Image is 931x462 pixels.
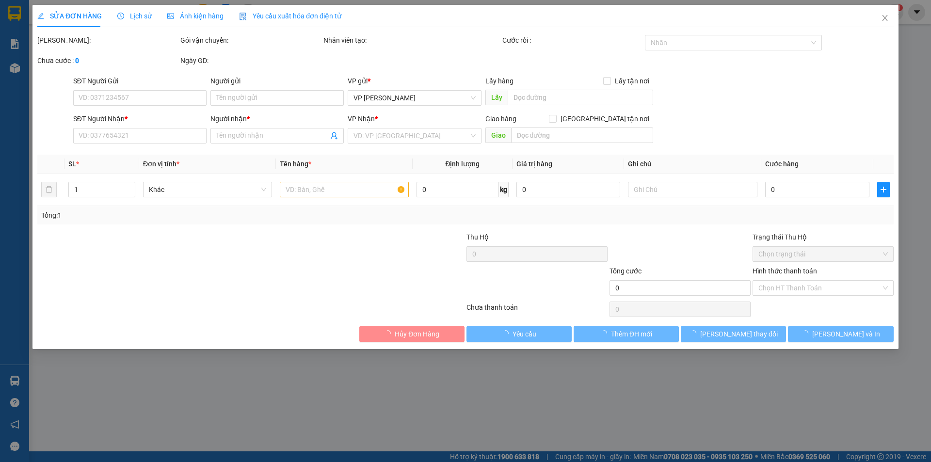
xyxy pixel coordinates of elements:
button: [PERSON_NAME] và In [788,326,894,342]
button: delete [41,182,57,197]
div: SĐT Người Nhận [73,113,207,124]
span: Khác [149,182,266,197]
button: Hủy Đơn Hàng [359,326,465,342]
span: Định lượng [446,160,480,168]
span: Lịch sử [117,12,152,20]
button: Thêm ĐH mới [574,326,679,342]
input: Ghi Chú [628,182,757,197]
div: Trạng thái Thu Hộ [753,232,894,242]
div: [PERSON_NAME]: [37,35,178,46]
div: Tổng: 1 [41,210,359,221]
div: Chưa thanh toán [465,302,609,319]
span: [PERSON_NAME] và In [812,329,880,339]
span: SL [68,160,76,168]
span: plus [878,186,889,193]
th: Ghi chú [625,155,761,174]
span: VP Gành Hào [354,91,476,105]
span: Lấy tận nơi [611,76,653,86]
span: Yêu cầu [513,329,536,339]
input: VD: Bàn, Ghế [280,182,409,197]
img: icon [239,13,247,20]
span: close [881,14,889,22]
div: VP gửi [348,76,482,86]
span: Chọn trạng thái [758,247,888,261]
label: Hình thức thanh toán [753,267,817,275]
button: Close [871,5,899,32]
span: Hủy Đơn Hàng [395,329,439,339]
input: Dọc đường [508,90,653,105]
span: picture [167,13,174,19]
div: Người gửi [210,76,344,86]
input: Dọc đường [511,127,653,143]
span: Tên hàng [280,160,311,168]
span: Thu Hộ [466,233,489,241]
span: SỬA ĐƠN HÀNG [37,12,102,20]
span: Lấy [485,90,508,105]
span: loading [802,330,812,337]
div: SĐT Người Gửi [73,76,207,86]
span: [GEOGRAPHIC_DATA] tận nơi [557,113,653,124]
div: Cước rồi : [502,35,643,46]
b: 0 [75,57,79,64]
span: Giá trị hàng [516,160,552,168]
button: plus [877,182,890,197]
span: user-add [331,132,338,140]
span: VP Nhận [348,115,375,123]
span: kg [499,182,509,197]
span: loading [502,330,513,337]
span: Cước hàng [765,160,799,168]
div: Gói vận chuyển: [180,35,321,46]
span: Giao [485,127,511,143]
span: Ảnh kiện hàng [167,12,224,20]
span: loading [690,330,700,337]
div: Ngày GD: [180,55,321,66]
span: Lấy hàng [485,77,514,85]
div: Nhân viên tạo: [323,35,500,46]
span: clock-circle [117,13,124,19]
div: Chưa cước : [37,55,178,66]
div: Người nhận [210,113,344,124]
span: Giao hàng [485,115,516,123]
span: [PERSON_NAME] thay đổi [700,329,778,339]
span: Đơn vị tính [143,160,179,168]
span: loading [600,330,611,337]
span: Thêm ĐH mới [611,329,652,339]
button: Yêu cầu [466,326,572,342]
span: loading [384,330,395,337]
span: Yêu cầu xuất hóa đơn điện tử [239,12,341,20]
span: Tổng cước [610,267,642,275]
button: [PERSON_NAME] thay đổi [681,326,786,342]
span: edit [37,13,44,19]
